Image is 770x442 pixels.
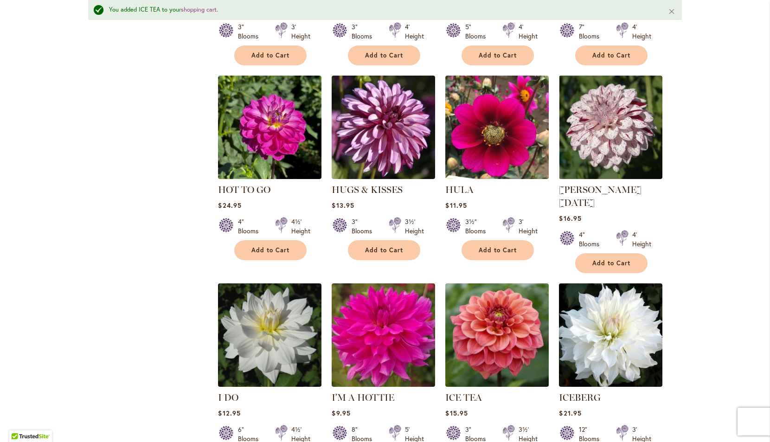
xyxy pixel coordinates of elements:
[332,380,435,389] a: I'm A Hottie
[332,283,435,387] img: I'm A Hottie
[445,380,549,389] a: ICE TEA
[218,76,321,179] img: HOT TO GO
[575,45,648,65] button: Add to Cart
[332,184,403,195] a: HUGS & KISSES
[7,409,33,435] iframe: Launch Accessibility Center
[579,230,605,249] div: 4" Blooms
[291,217,310,236] div: 4½' Height
[479,246,517,254] span: Add to Cart
[109,6,654,14] div: You added ICE TEA to your .
[479,51,517,59] span: Add to Cart
[462,45,534,65] button: Add to Cart
[181,6,217,13] a: shopping cart
[559,409,581,417] span: $21.95
[332,409,350,417] span: $9.95
[445,283,549,387] img: ICE TEA
[352,217,378,236] div: 3" Blooms
[462,240,534,260] button: Add to Cart
[445,201,467,210] span: $11.95
[445,409,468,417] span: $15.95
[332,201,354,210] span: $13.95
[365,246,403,254] span: Add to Cart
[348,240,420,260] button: Add to Cart
[218,392,238,403] a: I DO
[592,51,630,59] span: Add to Cart
[218,201,241,210] span: $24.95
[559,184,642,208] a: [PERSON_NAME] [DATE]
[251,246,289,254] span: Add to Cart
[559,76,662,179] img: HULIN'S CARNIVAL
[332,172,435,181] a: HUGS & KISSES
[632,230,651,249] div: 4' Height
[559,392,601,403] a: ICEBERG
[238,217,264,236] div: 4" Blooms
[251,51,289,59] span: Add to Cart
[291,22,310,41] div: 3' Height
[238,22,264,41] div: 3" Blooms
[332,76,435,179] img: HUGS & KISSES
[405,22,424,41] div: 4' Height
[218,172,321,181] a: HOT TO GO
[559,283,662,387] img: ICEBERG
[234,45,307,65] button: Add to Cart
[332,392,394,403] a: I'M A HOTTIE
[352,22,378,41] div: 3" Blooms
[234,240,307,260] button: Add to Cart
[592,259,630,267] span: Add to Cart
[559,214,581,223] span: $16.95
[218,184,270,195] a: HOT TO GO
[365,51,403,59] span: Add to Cart
[519,217,538,236] div: 3' Height
[405,217,424,236] div: 3½' Height
[632,22,651,41] div: 4' Height
[519,22,538,41] div: 4' Height
[218,283,321,387] img: I DO
[445,392,482,403] a: ICE TEA
[445,184,474,195] a: HULA
[579,22,605,41] div: 7" Blooms
[575,253,648,273] button: Add to Cart
[559,172,662,181] a: HULIN'S CARNIVAL
[445,172,549,181] a: HULA
[218,409,240,417] span: $12.95
[465,217,491,236] div: 3½" Blooms
[559,380,662,389] a: ICEBERG
[218,380,321,389] a: I DO
[465,22,491,41] div: 5" Blooms
[348,45,420,65] button: Add to Cart
[445,76,549,179] img: HULA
